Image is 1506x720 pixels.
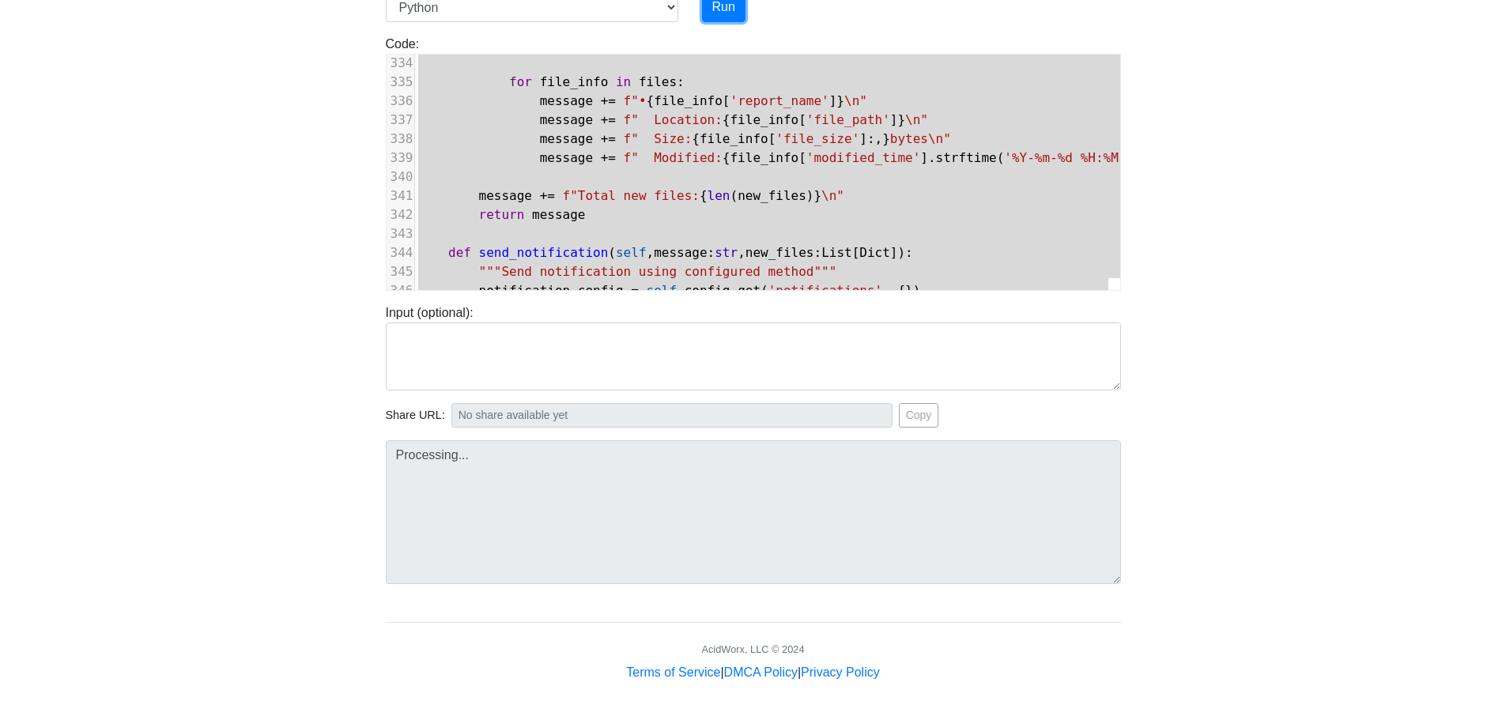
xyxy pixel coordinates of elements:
[418,150,1202,165] span: { [ ]. ( )}
[631,283,639,298] span: =
[1004,150,1149,165] span: '%Y-%m-%d %H:%M:%S'
[821,188,844,203] span: \n"
[509,74,532,89] span: for
[418,188,845,203] span: { ( )}
[806,150,921,165] span: 'modified_time'
[386,407,445,424] span: Share URL:
[685,283,730,298] span: config
[387,243,414,262] div: 344
[479,207,525,222] span: return
[479,245,609,260] span: send_notification
[448,245,471,260] span: def
[821,245,852,260] span: List
[701,642,804,657] div: AcidWorx, LLC © 2024
[724,665,798,679] a: DMCA Policy
[738,188,806,203] span: new_files
[387,130,414,149] div: 338
[387,92,414,111] div: 336
[387,187,414,205] div: 341
[418,283,921,298] span: . . ( , {})
[532,207,585,222] span: message
[844,93,867,108] span: \n"
[418,93,868,108] span: { [ ]}
[387,73,414,92] div: 335
[479,188,532,203] span: message
[601,131,616,146] span: +=
[387,262,414,281] div: 345
[387,205,414,224] div: 342
[624,112,723,127] span: f" Location:
[738,283,761,298] span: get
[647,283,678,298] span: self
[654,245,707,260] span: message
[624,131,693,146] span: f" Size:
[418,245,913,260] span: ( , : , : [ ]):
[730,150,798,165] span: file_info
[540,112,593,127] span: message
[730,112,798,127] span: file_info
[387,111,414,130] div: 337
[899,403,939,428] button: Copy
[806,112,890,127] span: 'file_path'
[418,112,929,127] span: { [ ]}
[479,283,624,298] span: notification_config
[859,245,890,260] span: Dict
[418,131,951,146] span: { [ ]:,}
[905,112,928,127] span: \n"
[387,149,414,168] div: 339
[374,35,1133,291] div: Code:
[387,54,414,73] div: 334
[626,665,720,679] a: Terms of Service
[601,93,616,108] span: +=
[715,245,738,260] span: str
[654,93,723,108] span: file_info
[708,188,730,203] span: len
[387,281,414,300] div: 346
[563,188,700,203] span: f"Total new files:
[540,74,609,89] span: file_info
[418,74,685,89] span: :
[540,93,593,108] span: message
[801,665,880,679] a: Privacy Policy
[624,93,647,108] span: f"•
[540,131,593,146] span: message
[374,303,1133,390] div: Input (optional):
[745,245,814,260] span: new_files
[540,150,593,165] span: message
[639,74,677,89] span: files
[616,245,647,260] span: self
[387,224,414,243] div: 343
[616,74,631,89] span: in
[540,188,555,203] span: +=
[601,112,616,127] span: +=
[601,150,616,165] span: +=
[890,131,951,146] span: bytes\n"
[387,168,414,187] div: 340
[936,150,997,165] span: strftime
[768,283,883,298] span: 'notifications'
[626,663,879,682] div: | |
[479,264,837,279] span: """Send notification using configured method"""
[451,403,893,428] input: No share available yet
[624,150,723,165] span: f" Modified:
[730,93,829,108] span: 'report_name'
[700,131,768,146] span: file_info
[776,131,859,146] span: 'file_size'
